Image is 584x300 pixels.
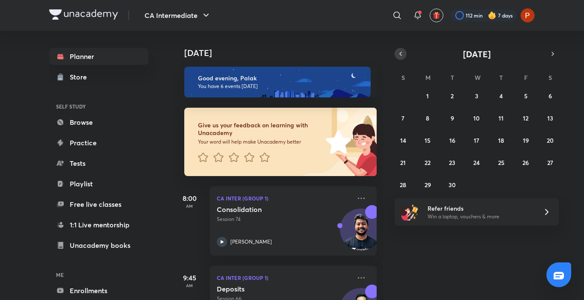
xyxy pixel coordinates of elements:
a: Practice [49,134,148,151]
h6: Refer friends [428,204,533,213]
h5: 8:00 [172,193,206,203]
abbr: September 20, 2025 [547,136,554,144]
h6: Good evening, Palak [198,74,363,82]
p: AM [172,283,206,288]
abbr: September 23, 2025 [449,159,455,167]
abbr: September 5, 2025 [524,92,528,100]
abbr: Monday [425,74,431,82]
button: September 30, 2025 [445,178,459,191]
abbr: September 8, 2025 [426,114,429,122]
button: September 10, 2025 [470,111,484,125]
abbr: Wednesday [475,74,481,82]
abbr: September 7, 2025 [401,114,404,122]
abbr: September 24, 2025 [473,159,480,167]
a: Enrollments [49,282,148,299]
button: September 25, 2025 [494,156,508,169]
button: September 13, 2025 [543,111,557,125]
abbr: Tuesday [451,74,454,82]
abbr: Saturday [549,74,552,82]
button: September 26, 2025 [519,156,533,169]
button: September 16, 2025 [445,133,459,147]
abbr: September 18, 2025 [498,136,504,144]
div: Store [70,72,92,82]
a: Unacademy books [49,237,148,254]
button: September 9, 2025 [445,111,459,125]
img: streak [488,11,496,20]
button: September 7, 2025 [396,111,410,125]
p: Your word will help make Unacademy better [198,138,323,145]
abbr: September 6, 2025 [549,92,552,100]
button: September 6, 2025 [543,89,557,103]
a: Planner [49,48,148,65]
h6: SELF STUDY [49,99,148,114]
h6: Give us your feedback on learning with Unacademy [198,121,323,137]
a: Free live classes [49,196,148,213]
button: CA Intermediate [139,7,216,24]
h5: Deposits [217,285,323,293]
button: September 5, 2025 [519,89,533,103]
button: September 11, 2025 [494,111,508,125]
img: Palak [520,8,535,23]
abbr: September 28, 2025 [400,181,406,189]
p: CA Inter (Group 1) [217,193,351,203]
p: Win a laptop, vouchers & more [428,213,533,221]
abbr: Thursday [499,74,503,82]
abbr: September 1, 2025 [426,92,429,100]
abbr: September 16, 2025 [449,136,455,144]
button: September 2, 2025 [445,89,459,103]
button: September 24, 2025 [470,156,484,169]
button: September 15, 2025 [421,133,434,147]
span: [DATE] [463,48,491,60]
abbr: September 25, 2025 [498,159,504,167]
p: [PERSON_NAME] [230,238,272,246]
abbr: September 4, 2025 [499,92,503,100]
button: September 4, 2025 [494,89,508,103]
abbr: September 14, 2025 [400,136,406,144]
abbr: September 21, 2025 [400,159,406,167]
p: CA Inter (Group 1) [217,273,351,283]
a: Playlist [49,175,148,192]
abbr: September 11, 2025 [498,114,504,122]
button: September 17, 2025 [470,133,484,147]
a: Tests [49,155,148,172]
h5: 9:45 [172,273,206,283]
abbr: September 9, 2025 [451,114,454,122]
a: 1:1 Live mentorship [49,216,148,233]
img: evening [184,67,371,97]
button: September 18, 2025 [494,133,508,147]
button: September 3, 2025 [470,89,484,103]
button: September 19, 2025 [519,133,533,147]
a: Store [49,68,148,85]
button: September 27, 2025 [543,156,557,169]
h4: [DATE] [184,48,385,58]
abbr: September 10, 2025 [473,114,480,122]
a: Browse [49,114,148,131]
abbr: September 13, 2025 [547,114,553,122]
abbr: September 22, 2025 [425,159,431,167]
abbr: September 17, 2025 [474,136,479,144]
img: referral [401,203,419,221]
abbr: September 29, 2025 [425,181,431,189]
button: September 8, 2025 [421,111,434,125]
img: feedback_image [297,108,377,176]
a: Company Logo [49,9,118,22]
abbr: September 12, 2025 [523,114,528,122]
abbr: September 19, 2025 [523,136,529,144]
img: Company Logo [49,9,118,20]
button: September 20, 2025 [543,133,557,147]
button: September 21, 2025 [396,156,410,169]
button: avatar [430,9,443,22]
button: [DATE] [407,48,547,60]
abbr: Sunday [401,74,405,82]
abbr: September 3, 2025 [475,92,478,100]
abbr: September 2, 2025 [451,92,454,100]
h6: ME [49,268,148,282]
button: September 12, 2025 [519,111,533,125]
img: Avatar [340,213,381,254]
abbr: September 15, 2025 [425,136,431,144]
abbr: September 26, 2025 [522,159,529,167]
p: AM [172,203,206,209]
button: September 23, 2025 [445,156,459,169]
button: September 22, 2025 [421,156,434,169]
button: September 28, 2025 [396,178,410,191]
